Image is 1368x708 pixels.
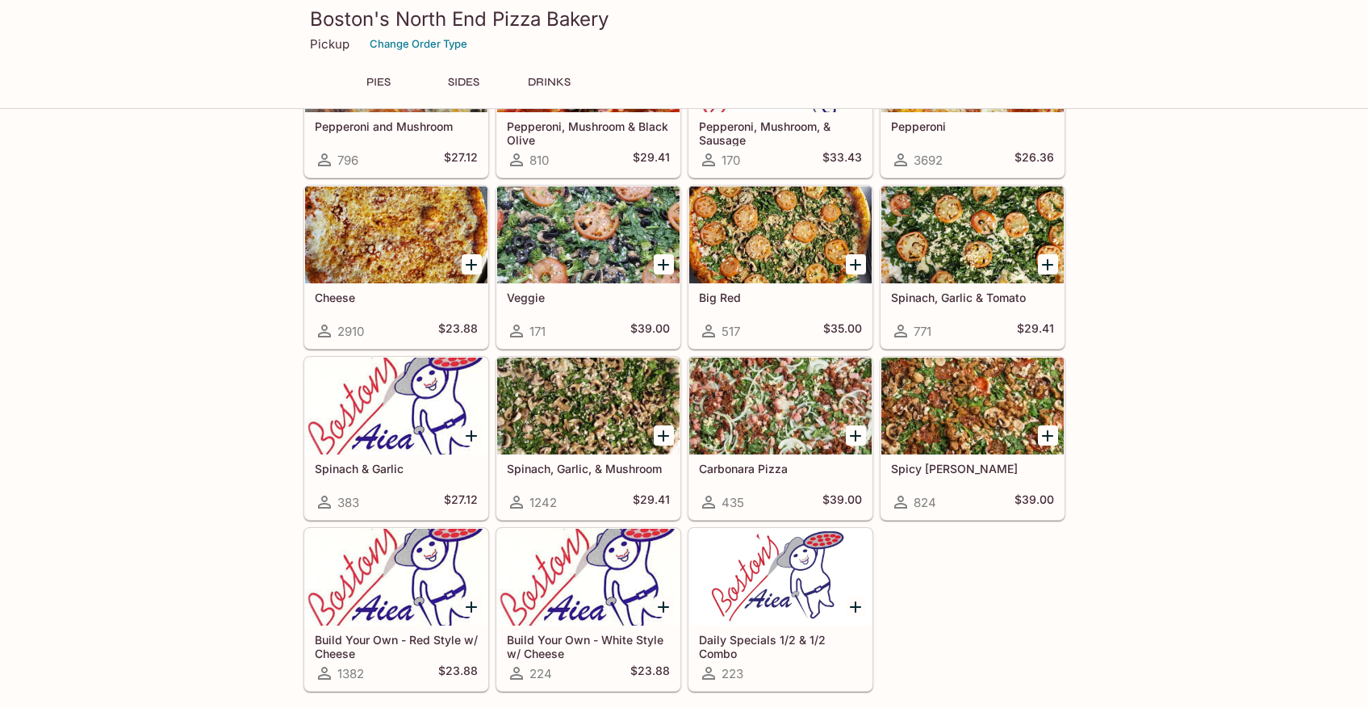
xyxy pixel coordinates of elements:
[699,462,862,475] h5: Carbonara Pizza
[891,291,1054,304] h5: Spinach, Garlic & Tomato
[881,15,1064,112] div: Pepperoni
[1038,425,1058,446] button: Add Spicy Jenny
[654,597,674,617] button: Add Build Your Own - White Style w/ Cheese
[846,425,866,446] button: Add Carbonara Pizza
[497,358,680,455] div: Spinach, Garlic, & Mushroom
[315,462,478,475] h5: Spinach & Garlic
[846,254,866,274] button: Add Big Red
[438,321,478,341] h5: $23.88
[822,492,862,512] h5: $39.00
[881,357,1065,520] a: Spicy [PERSON_NAME]824$39.00
[881,358,1064,455] div: Spicy Jenny
[304,186,488,349] a: Cheese2910$23.88
[310,6,1059,31] h3: Boston's North End Pizza Bakery
[342,71,415,94] button: PIES
[305,358,487,455] div: Spinach & Garlic
[529,495,557,510] span: 1242
[513,71,586,94] button: DRINKS
[305,186,487,283] div: Cheese
[891,119,1054,133] h5: Pepperoni
[881,186,1065,349] a: Spinach, Garlic & Tomato771$29.41
[846,597,866,617] button: Add Daily Specials 1/2 & 1/2 Combo
[689,529,872,626] div: Daily Specials 1/2 & 1/2 Combo
[654,425,674,446] button: Add Spinach, Garlic, & Mushroom
[529,153,549,168] span: 810
[633,150,670,170] h5: $29.41
[722,153,740,168] span: 170
[462,254,482,274] button: Add Cheese
[1017,321,1054,341] h5: $29.41
[1014,150,1054,170] h5: $26.36
[914,153,943,168] span: 3692
[881,186,1064,283] div: Spinach, Garlic & Tomato
[630,321,670,341] h5: $39.00
[722,666,743,681] span: 223
[699,633,862,660] h5: Daily Specials 1/2 & 1/2 Combo
[823,321,862,341] h5: $35.00
[315,633,478,660] h5: Build Your Own - Red Style w/ Cheese
[315,291,478,304] h5: Cheese
[722,324,740,339] span: 517
[337,153,358,168] span: 796
[914,324,931,339] span: 771
[529,324,546,339] span: 171
[462,425,482,446] button: Add Spinach & Garlic
[507,119,670,146] h5: Pepperoni, Mushroom & Black Olive
[633,492,670,512] h5: $29.41
[722,495,744,510] span: 435
[337,666,364,681] span: 1382
[822,150,862,170] h5: $33.43
[496,357,680,520] a: Spinach, Garlic, & Mushroom1242$29.41
[310,36,349,52] p: Pickup
[462,597,482,617] button: Add Build Your Own - Red Style w/ Cheese
[496,186,680,349] a: Veggie171$39.00
[688,528,872,691] a: Daily Specials 1/2 & 1/2 Combo223
[891,462,1054,475] h5: Spicy [PERSON_NAME]
[507,462,670,475] h5: Spinach, Garlic, & Mushroom
[428,71,500,94] button: SIDES
[914,495,936,510] span: 824
[305,15,487,112] div: Pepperoni and Mushroom
[444,492,478,512] h5: $27.12
[496,528,680,691] a: Build Your Own - White Style w/ Cheese224$23.88
[529,666,552,681] span: 224
[688,186,872,349] a: Big Red517$35.00
[699,291,862,304] h5: Big Red
[699,119,862,146] h5: Pepperoni, Mushroom, & Sausage
[497,186,680,283] div: Veggie
[444,150,478,170] h5: $27.12
[497,529,680,626] div: Build Your Own - White Style w/ Cheese
[362,31,475,57] button: Change Order Type
[689,358,872,455] div: Carbonara Pizza
[507,291,670,304] h5: Veggie
[315,119,478,133] h5: Pepperoni and Mushroom
[688,357,872,520] a: Carbonara Pizza435$39.00
[507,633,670,660] h5: Build Your Own - White Style w/ Cheese
[689,15,872,112] div: Pepperoni, Mushroom, & Sausage
[654,254,674,274] button: Add Veggie
[337,495,359,510] span: 383
[630,664,670,683] h5: $23.88
[304,357,488,520] a: Spinach & Garlic383$27.12
[304,528,488,691] a: Build Your Own - Red Style w/ Cheese1382$23.88
[689,186,872,283] div: Big Red
[497,15,680,112] div: Pepperoni, Mushroom & Black Olive
[1038,254,1058,274] button: Add Spinach, Garlic & Tomato
[337,324,364,339] span: 2910
[1014,492,1054,512] h5: $39.00
[305,529,487,626] div: Build Your Own - Red Style w/ Cheese
[438,664,478,683] h5: $23.88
